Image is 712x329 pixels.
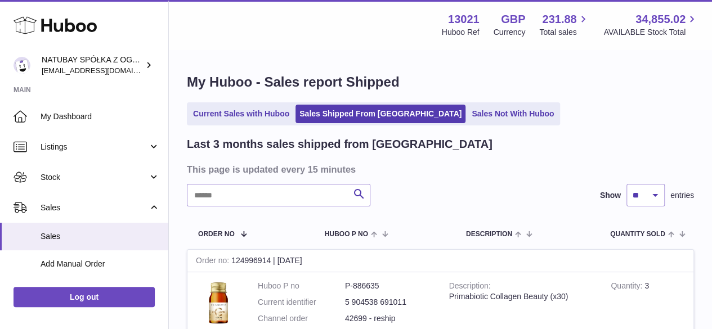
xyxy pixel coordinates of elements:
strong: Order no [196,256,231,268]
span: Sales [41,231,160,242]
div: 124996914 | [DATE] [187,250,693,272]
div: Huboo Ref [442,27,480,38]
strong: GBP [501,12,525,27]
span: 34,855.02 [635,12,686,27]
span: 231.88 [542,12,576,27]
h3: This page is updated every 15 minutes [187,163,691,175]
a: 231.88 Total sales [539,12,589,38]
span: Order No [198,231,235,238]
dt: Channel order [258,313,345,324]
span: Stock [41,172,148,183]
strong: Quantity [611,281,644,293]
dt: Huboo P no [258,281,345,291]
dd: 42699 - reship [345,313,432,324]
a: Sales Not With Huboo [468,105,558,123]
img: internalAdmin-13021@internal.huboo.com [14,57,30,74]
span: entries [670,190,694,201]
h2: Last 3 months sales shipped from [GEOGRAPHIC_DATA] [187,137,492,152]
dd: 5 904538 691011 [345,297,432,308]
a: Current Sales with Huboo [189,105,293,123]
span: My Dashboard [41,111,160,122]
img: 130211698054880.jpg [196,281,241,326]
span: [EMAIL_ADDRESS][DOMAIN_NAME] [42,66,165,75]
dt: Current identifier [258,297,345,308]
span: Quantity Sold [610,231,665,238]
div: Primabiotic Collagen Beauty (x30) [449,291,594,302]
span: Listings [41,142,148,152]
span: Add Manual Order [41,259,160,269]
span: Description [466,231,512,238]
span: Total sales [539,27,589,38]
span: Sales [41,202,148,213]
span: AVAILABLE Stock Total [603,27,698,38]
span: Huboo P no [325,231,368,238]
div: Currency [494,27,526,38]
a: Sales Shipped From [GEOGRAPHIC_DATA] [295,105,465,123]
a: Log out [14,287,155,307]
div: NATUBAY SPÓŁKA Z OGRANICZONĄ ODPOWIEDZIALNOŚCIĄ [42,55,143,76]
a: 34,855.02 AVAILABLE Stock Total [603,12,698,38]
label: Show [600,190,621,201]
dd: P-886635 [345,281,432,291]
strong: Description [449,281,491,293]
strong: 13021 [448,12,480,27]
h1: My Huboo - Sales report Shipped [187,73,694,91]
